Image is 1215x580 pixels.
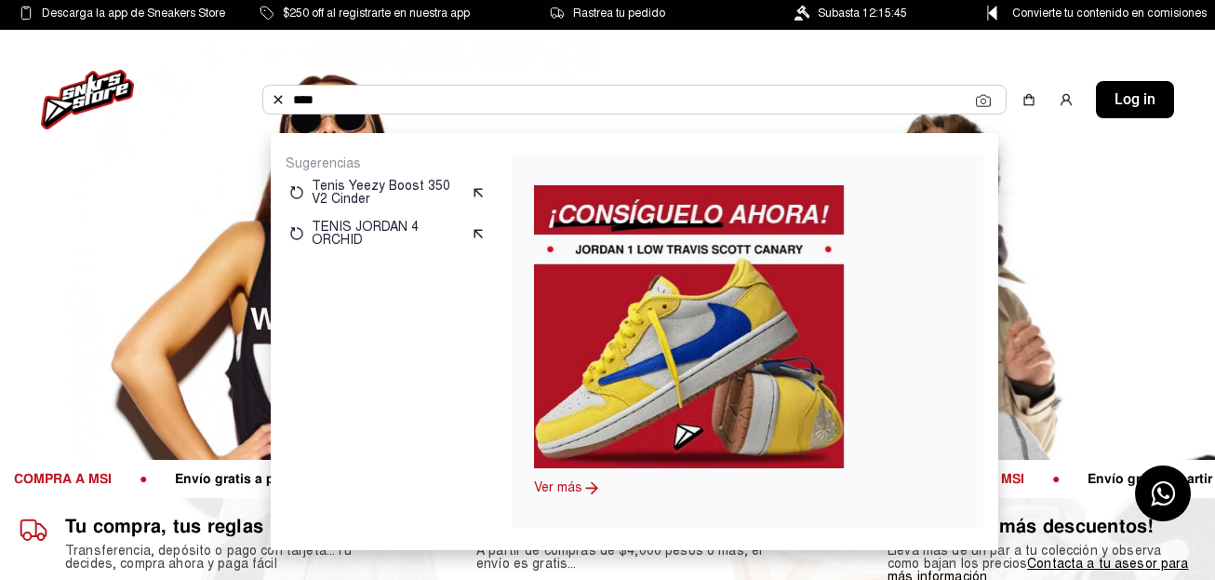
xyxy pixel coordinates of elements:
h1: ¡Más pares, más descuentos! [888,515,1196,537]
img: shopping [1021,92,1036,107]
span: ● [1038,470,1074,487]
span: Envío gratis a partir de $4,000 [161,470,378,487]
img: suggest.svg [471,226,486,241]
a: Ver más [534,479,582,495]
p: Tenis Yeezy Boost 350 V2 Cinder [312,180,463,206]
img: Control Point Icon [981,6,1004,20]
h1: Tu compra, tus reglas [65,515,374,537]
span: $250 off al registrarte en nuestra app [283,3,470,23]
h2: A partir de compras de $4,000 pesos o más, el envío es gratis... [476,545,785,571]
span: Descarga la app de Sneakers Store [42,3,225,23]
img: Cámara [976,93,991,108]
p: TENIS JORDAN 4 ORCHID [312,221,463,247]
img: suggest.svg [471,185,486,200]
span: Women [250,305,357,335]
span: Rastrea tu pedido [573,3,665,23]
span: Log in [1115,88,1155,111]
span: Subasta 12:15:45 [818,3,907,23]
img: restart.svg [289,185,304,200]
h2: Transferencia, depósito o pago con tarjeta...Tú decides, compra ahora y paga fácil [65,545,374,571]
img: user [1059,92,1074,107]
img: restart.svg [289,226,304,241]
p: Sugerencias [286,155,489,172]
img: Buscar [271,92,286,107]
img: logo [41,70,134,129]
span: Convierte tu contenido en comisiones [1012,3,1207,23]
